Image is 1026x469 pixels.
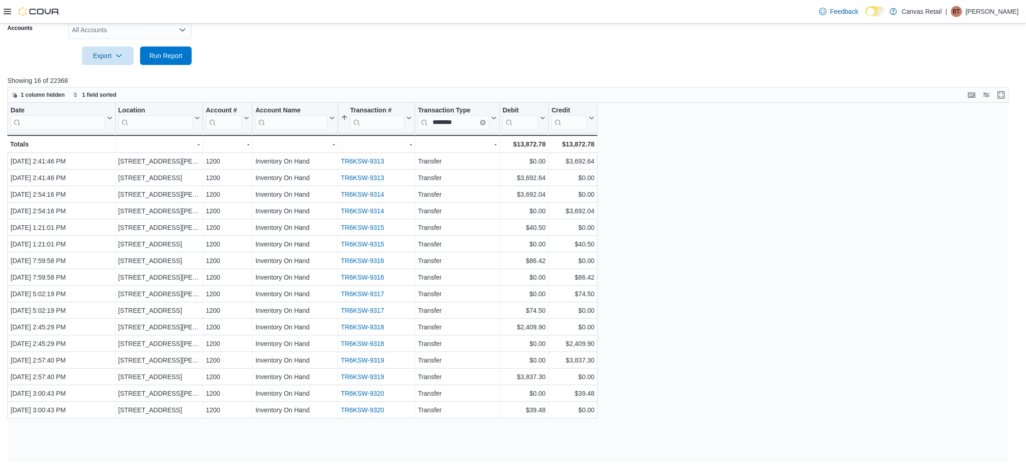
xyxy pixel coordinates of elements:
div: Inventory On Hand [255,355,334,366]
div: 1200 [206,272,250,283]
div: Inventory On Hand [255,388,334,399]
div: 1200 [206,371,250,382]
a: TR6KSW-9319 [341,357,384,364]
p: | [945,6,947,17]
a: TR6KSW-9318 [341,340,384,347]
div: [STREET_ADDRESS][PERSON_NAME] [118,355,200,366]
div: $13,872.78 [551,139,594,150]
div: [STREET_ADDRESS][PERSON_NAME] [118,222,200,233]
div: Inventory On Hand [255,222,334,233]
div: Account # [206,106,242,129]
a: TR6KSW-9320 [341,390,384,397]
div: Transfer [418,371,497,382]
div: $0.00 [551,255,594,266]
div: 1200 [206,388,250,399]
div: Inventory On Hand [255,205,334,217]
div: $0.00 [503,355,545,366]
div: Inventory On Hand [255,255,334,266]
img: Cova [18,7,60,16]
div: 1200 [206,205,250,217]
div: [DATE] 1:21:01 PM [11,239,112,250]
div: $0.00 [551,322,594,333]
div: - [418,139,497,150]
div: Inventory On Hand [255,338,334,349]
div: [STREET_ADDRESS][PERSON_NAME] [118,338,200,349]
div: 1200 [206,305,250,316]
div: 1200 [206,405,250,416]
div: [DATE] 2:41:46 PM [11,172,112,183]
div: [STREET_ADDRESS][PERSON_NAME] [118,322,200,333]
div: 1200 [206,156,250,167]
a: TR6KSW-9315 [341,240,384,248]
div: [STREET_ADDRESS][PERSON_NAME] [118,388,200,399]
div: 1200 [206,222,250,233]
div: 1200 [206,239,250,250]
button: Credit [551,106,594,129]
div: - [206,139,250,150]
div: $74.50 [551,288,594,299]
div: Transfer [418,405,497,416]
div: Account # [206,106,242,115]
button: 1 field sorted [69,89,120,100]
div: Credit [551,106,587,115]
div: Location [118,106,193,115]
div: $0.00 [503,388,545,399]
a: TR6KSW-9314 [341,191,384,198]
a: TR6KSW-9320 [341,406,384,414]
div: Inventory On Hand [255,405,334,416]
div: - [118,139,200,150]
div: [DATE] 2:45:29 PM [11,338,112,349]
a: TR6KSW-9313 [341,158,384,165]
div: Transfer [418,222,497,233]
div: Totals [10,139,112,150]
button: Keyboard shortcuts [966,89,977,100]
div: 1200 [206,355,250,366]
div: 1200 [206,322,250,333]
div: Debit [503,106,538,115]
a: TR6KSW-9313 [341,174,384,182]
div: [DATE] 5:02:19 PM [11,288,112,299]
div: $39.48 [551,388,594,399]
div: Account Name [255,106,327,115]
p: [PERSON_NAME] [966,6,1019,17]
input: Dark Mode [866,6,885,16]
div: Inventory On Hand [255,288,334,299]
div: [DATE] 2:54:16 PM [11,205,112,217]
div: 1200 [206,172,250,183]
div: [STREET_ADDRESS][PERSON_NAME] [118,205,200,217]
a: Feedback [815,2,862,21]
div: Transaction # [350,106,405,115]
div: Transaction # URL [350,106,405,129]
button: Location [118,106,200,129]
div: $86.42 [551,272,594,283]
div: $3,837.30 [551,355,594,366]
button: Export [82,47,134,65]
div: Transfer [418,205,497,217]
div: Account Name [255,106,327,129]
div: $3,692.64 [551,156,594,167]
div: [DATE] 2:54:16 PM [11,189,112,200]
div: Inventory On Hand [255,189,334,200]
p: Showing 16 of 22368 [7,76,1019,85]
div: $2,409.90 [503,322,545,333]
span: Export [88,47,128,65]
button: Transaction # [341,106,412,129]
div: Inventory On Hand [255,239,334,250]
div: Transfer [418,288,497,299]
div: [STREET_ADDRESS] [118,172,200,183]
button: 1 column hidden [8,89,68,100]
span: 1 column hidden [21,91,64,99]
div: $0.00 [551,405,594,416]
div: Transfer [418,189,497,200]
div: [STREET_ADDRESS] [118,255,200,266]
div: $0.00 [503,288,545,299]
a: TR6KSW-9315 [341,224,384,231]
div: $0.00 [551,189,594,200]
button: Debit [503,106,545,129]
div: Location [118,106,193,129]
div: $3,692.64 [503,172,545,183]
div: [STREET_ADDRESS] [118,305,200,316]
button: Open list of options [179,26,186,34]
div: $0.00 [503,156,545,167]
